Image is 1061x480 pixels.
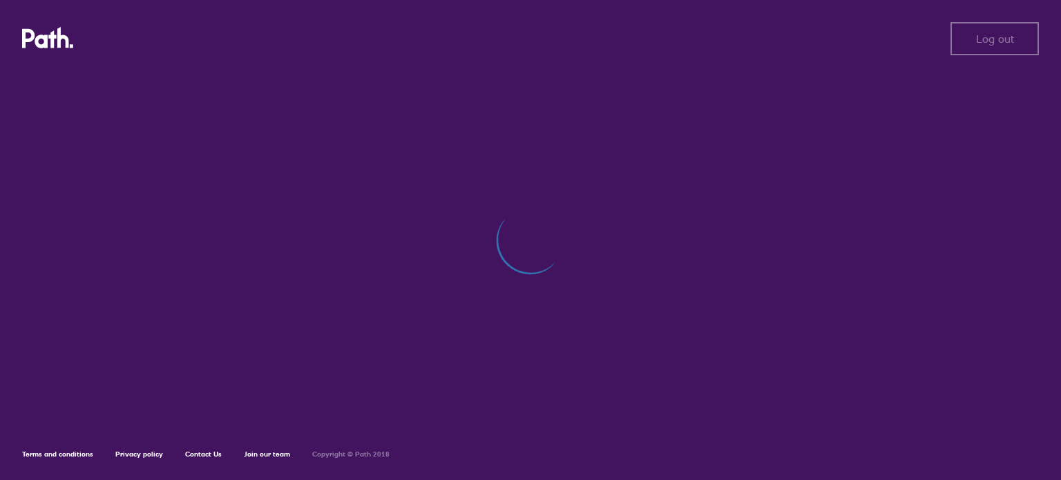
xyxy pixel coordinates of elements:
[185,450,222,459] a: Contact Us
[244,450,290,459] a: Join our team
[976,32,1014,45] span: Log out
[312,450,390,459] h6: Copyright © Path 2018
[950,22,1039,55] button: Log out
[115,450,163,459] a: Privacy policy
[22,450,93,459] a: Terms and conditions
